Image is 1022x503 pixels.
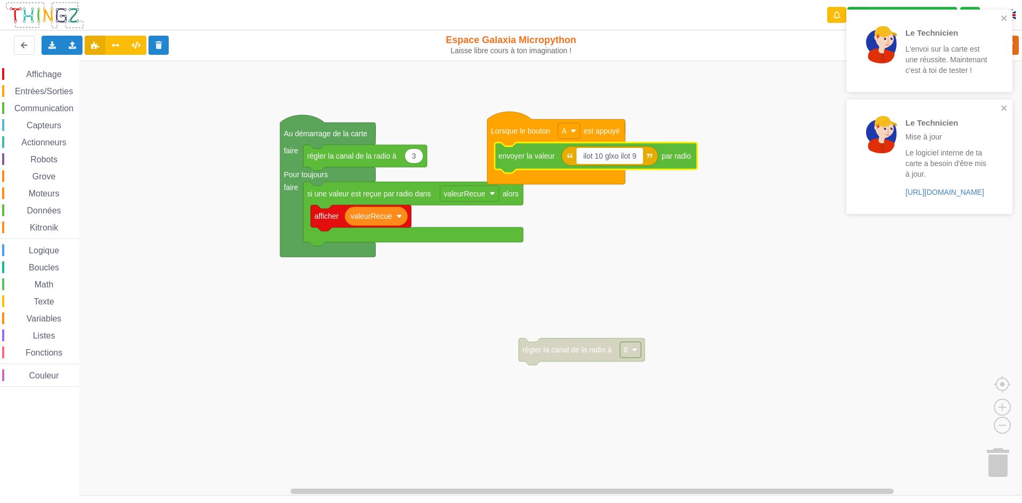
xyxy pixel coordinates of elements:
[662,152,691,160] text: par radio
[24,348,64,357] span: Fonctions
[905,188,984,196] a: [URL][DOMAIN_NAME]
[422,46,600,55] div: Laisse libre cours à ton imagination !
[905,44,988,76] p: L'envoi sur la carte est une réussite. Maintenant c'est à toi de tester !
[28,371,61,380] span: Couleur
[502,189,518,197] text: alors
[905,147,988,179] p: Le logiciel interne de ta carte a besoin d'être mis à jour.
[562,127,567,135] text: A
[522,345,612,354] text: régler la canal de la radio à
[27,263,61,272] span: Boucles
[905,117,988,128] p: Le Technicien
[27,246,61,255] span: Logique
[422,34,600,55] div: Espace Galaxia Micropython
[20,138,68,147] span: Actionneurs
[284,170,328,179] text: Pour toujours
[31,172,57,181] span: Grove
[491,127,550,135] text: Lorsque le bouton
[32,297,55,306] span: Texte
[27,189,61,198] span: Moteurs
[498,152,555,160] text: envoyer la valeur
[24,70,63,79] span: Affichage
[31,331,57,340] span: Listes
[284,183,298,192] text: faire
[1001,14,1008,24] button: close
[25,314,63,323] span: Variables
[25,121,63,130] span: Capteurs
[5,1,85,29] img: thingz_logo.png
[28,223,60,232] span: Kitronik
[905,27,988,38] p: Le Technicien
[444,189,485,197] text: valeurRecue
[13,87,75,96] span: Entrées/Sorties
[315,212,339,220] text: afficher
[351,212,392,220] text: valeurRecue
[284,146,298,154] text: faire
[1001,104,1008,114] button: close
[13,104,75,113] span: Communication
[847,7,957,23] div: Ta base fonctionne bien !
[26,206,63,215] span: Données
[583,127,620,135] text: est appuyé
[33,280,55,289] span: Math
[307,189,431,197] text: si une valeur est reçue par radio dans
[624,345,628,354] text: 6
[412,152,416,160] text: 3
[284,129,367,138] text: Au démarrage de la carte
[29,155,59,164] span: Robots
[905,131,988,142] p: Mise à jour
[307,152,397,160] text: régler la canal de la radio à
